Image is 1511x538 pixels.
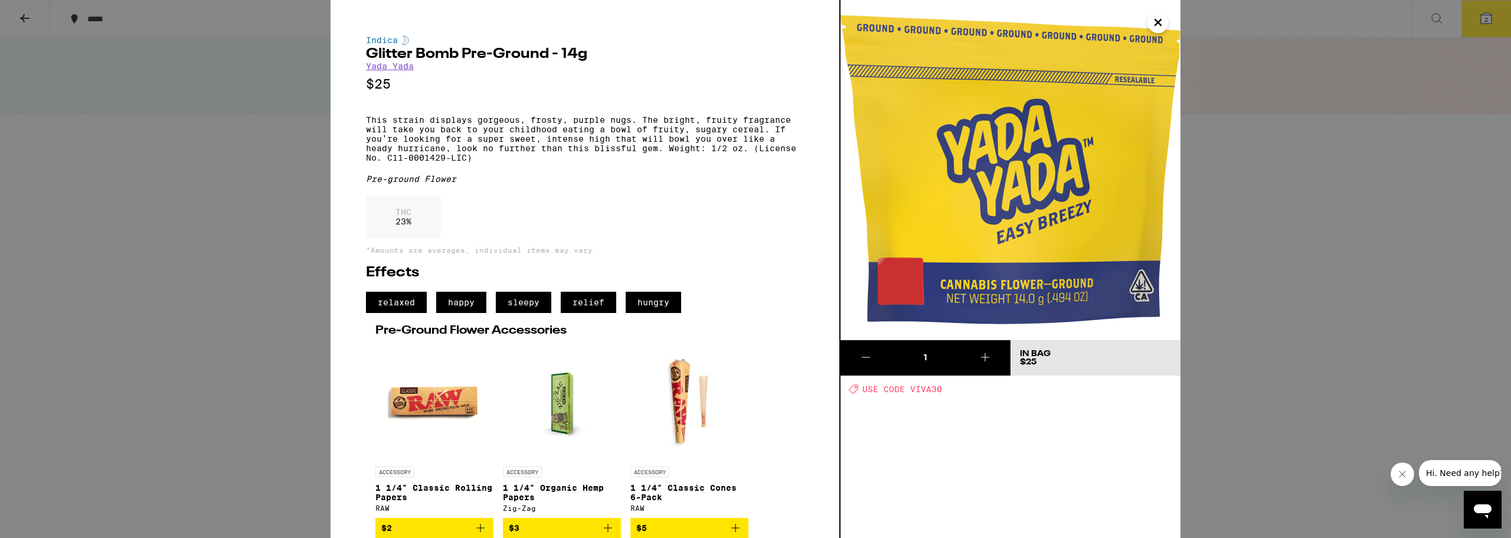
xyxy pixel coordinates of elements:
span: Hi. Need any help? [7,8,85,18]
img: RAW - 1 1/4" Classic Rolling Papers [375,343,493,461]
div: In Bag [1020,350,1051,358]
p: 1 1/4" Classic Rolling Papers [375,483,493,502]
button: Close [1147,12,1169,33]
span: happy [436,292,486,313]
span: relaxed [366,292,427,313]
p: $25 [366,77,804,92]
button: In Bag$25 [1010,340,1180,376]
p: This strain displays gorgeous, frosty, purple nugs. The bright, fruity fragrance will take you ba... [366,115,804,162]
iframe: Message from company [1419,460,1502,486]
div: Zig-Zag [503,504,621,512]
span: sleepy [496,292,551,313]
p: ACCESSORY [503,467,542,477]
span: $2 [381,523,392,533]
div: Pre-ground Flower [366,174,804,184]
a: Open page for 1 1/4" Classic Rolling Papers from RAW [375,343,493,518]
img: Zig-Zag - 1 1/4" Organic Hemp Papers [503,343,621,461]
span: $3 [509,523,519,533]
h2: Glitter Bomb Pre-Ground - 14g [366,47,804,61]
h2: Effects [366,266,804,280]
div: Indica [366,35,804,45]
button: Add to bag [375,518,493,538]
img: indicaColor.svg [402,35,409,45]
iframe: Button to launch messaging window [1464,491,1502,529]
div: 23 % [366,195,441,238]
button: Add to bag [630,518,748,538]
div: 1 [891,352,959,364]
div: RAW [630,504,748,512]
button: Add to bag [503,518,621,538]
iframe: Close message [1391,462,1414,486]
a: Open page for 1 1/4" Classic Cones 6-Pack from RAW [630,343,748,518]
div: RAW [375,504,493,512]
span: $5 [636,523,647,533]
span: hungry [626,292,681,313]
p: 1 1/4" Organic Hemp Papers [503,483,621,502]
p: ACCESSORY [375,467,414,477]
h2: Pre-Ground Flower Accessories [375,325,794,337]
p: ACCESSORY [630,467,669,477]
img: RAW - 1 1/4" Classic Cones 6-Pack [630,343,748,461]
p: *Amounts are averages, individual items may vary. [366,246,804,254]
span: relief [561,292,616,313]
span: USE CODE VIVA30 [862,384,942,394]
p: 1 1/4" Classic Cones 6-Pack [630,483,748,502]
a: Open page for 1 1/4" Organic Hemp Papers from Zig-Zag [503,343,621,518]
a: Yada Yada [366,61,414,71]
span: $25 [1020,358,1036,366]
p: THC [395,207,411,217]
